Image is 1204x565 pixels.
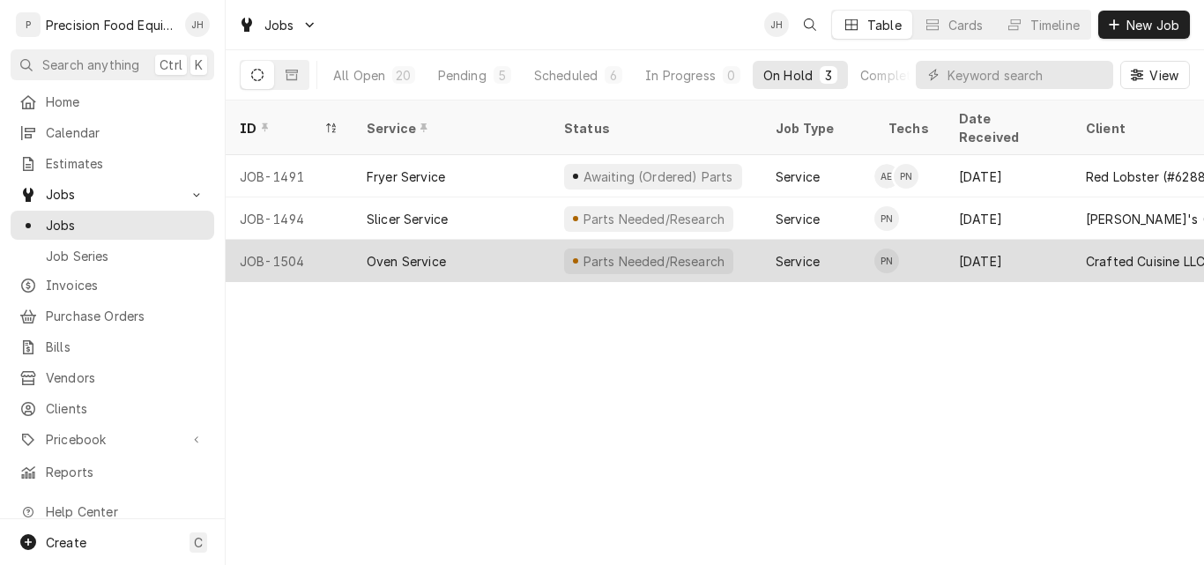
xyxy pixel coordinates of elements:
div: 5 [497,66,508,85]
span: K [195,56,203,74]
div: [DATE] [945,197,1072,240]
div: JOB-1491 [226,155,353,197]
div: Parts Needed/Research [581,210,726,228]
span: Pricebook [46,430,179,449]
span: Invoices [46,276,205,294]
a: Calendar [11,118,214,147]
div: 3 [823,66,834,85]
button: Open search [796,11,824,39]
a: Invoices [11,271,214,300]
div: Service [776,210,820,228]
button: View [1120,61,1190,89]
div: JOB-1504 [226,240,353,282]
a: Vendors [11,363,214,392]
span: Calendar [46,123,205,142]
input: Keyword search [948,61,1104,89]
div: Pete Nielson's Avatar [874,249,899,273]
div: AE [874,164,899,189]
span: Clients [46,399,205,418]
a: Home [11,87,214,116]
a: Go to Pricebook [11,425,214,454]
span: Jobs [264,16,294,34]
div: Status [564,119,744,138]
div: Pete Nielson's Avatar [894,164,918,189]
span: Search anything [42,56,139,74]
div: Timeline [1030,16,1080,34]
a: Reports [11,457,214,487]
div: Awaiting (Ordered) Parts [581,167,734,186]
span: Reports [46,463,205,481]
div: Parts Needed/Research [581,252,726,271]
span: Purchase Orders [46,307,205,325]
a: Jobs [11,211,214,240]
a: Purchase Orders [11,301,214,331]
button: New Job [1098,11,1190,39]
div: JH [185,12,210,37]
span: Create [46,535,86,550]
div: Service [776,252,820,271]
div: Precision Food Equipment LLC [46,16,175,34]
a: Go to Jobs [11,180,214,209]
a: Clients [11,394,214,423]
span: Job Series [46,247,205,265]
span: Home [46,93,205,111]
a: Job Series [11,242,214,271]
div: Service [776,167,820,186]
div: PN [874,206,899,231]
a: Bills [11,332,214,361]
span: View [1146,66,1182,85]
div: [DATE] [945,240,1072,282]
span: New Job [1123,16,1183,34]
div: Pending [438,66,487,85]
div: PN [894,164,918,189]
div: Pete Nielson's Avatar [874,206,899,231]
div: [DATE] [945,155,1072,197]
div: Anthony Ellinger's Avatar [874,164,899,189]
div: On Hold [763,66,813,85]
a: Estimates [11,149,214,178]
span: Jobs [46,216,205,234]
div: ID [240,119,321,138]
div: All Open [333,66,385,85]
div: JOB-1494 [226,197,353,240]
span: Estimates [46,154,205,173]
a: Go to Help Center [11,497,214,526]
button: Search anythingCtrlK [11,49,214,80]
div: Completed [860,66,926,85]
span: Ctrl [160,56,182,74]
div: 20 [396,66,411,85]
div: Jason Hertel's Avatar [764,12,789,37]
span: C [194,533,203,552]
div: Fryer Service [367,167,445,186]
div: Date Received [959,109,1054,146]
div: Job Type [776,119,860,138]
div: JH [764,12,789,37]
span: Bills [46,338,205,356]
div: Service [367,119,532,138]
div: Table [867,16,902,34]
div: Oven Service [367,252,446,271]
div: Slicer Service [367,210,448,228]
div: In Progress [645,66,716,85]
div: 6 [608,66,619,85]
span: Vendors [46,368,205,387]
a: Go to Jobs [231,11,324,40]
div: Jason Hertel's Avatar [185,12,210,37]
div: Scheduled [534,66,598,85]
div: Cards [948,16,984,34]
div: Techs [888,119,931,138]
div: 0 [726,66,737,85]
div: P [16,12,41,37]
span: Help Center [46,502,204,521]
div: PN [874,249,899,273]
span: Jobs [46,185,179,204]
